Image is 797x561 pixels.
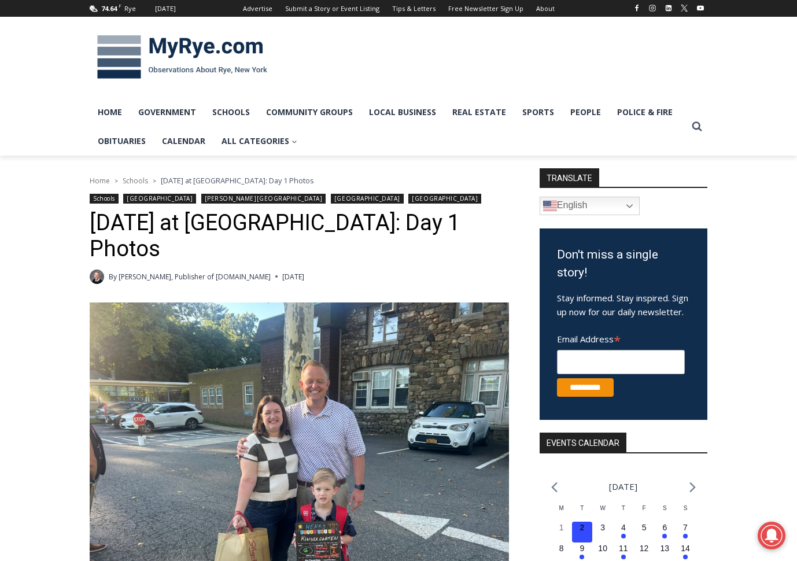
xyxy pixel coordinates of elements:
time: [DATE] [282,271,304,282]
button: 4 Has events [613,522,634,542]
div: [DATE] [155,3,176,14]
button: 7 Has events [675,522,696,542]
span: F [643,505,646,511]
span: All Categories [222,135,297,147]
time: 11 [619,544,628,553]
span: S [684,505,688,511]
a: Community Groups [258,98,361,127]
a: [PERSON_NAME], Publisher of [DOMAIN_NAME] [119,272,271,282]
span: F [119,2,121,9]
a: Home [90,176,110,186]
a: Sports [514,98,562,127]
time: 7 [683,523,688,532]
time: 8 [559,544,564,553]
a: Police & Fire [609,98,681,127]
a: All Categories [213,127,305,156]
a: [GEOGRAPHIC_DATA] [408,194,481,204]
span: > [153,177,156,185]
a: Instagram [645,1,659,15]
p: Stay informed. Stay inspired. Sign up now for our daily newsletter. [557,291,690,319]
a: Previous month [551,482,558,493]
em: Has events [662,534,667,538]
a: YouTube [693,1,707,15]
a: Author image [90,270,104,284]
span: [DATE] at [GEOGRAPHIC_DATA]: Day 1 Photos [161,175,314,186]
div: Rye [124,3,136,14]
a: [GEOGRAPHIC_DATA] [331,194,404,204]
div: Friday [634,504,655,522]
div: Tuesday [572,504,593,522]
span: By [109,271,117,282]
h3: Don't miss a single story! [557,246,690,282]
time: 9 [580,544,585,553]
a: Facebook [630,1,644,15]
span: 74.64 [101,4,117,13]
img: MyRye.com [90,27,275,87]
span: M [559,505,564,511]
span: W [600,505,605,511]
div: Wednesday [592,504,613,522]
button: 3 [592,522,613,542]
a: [GEOGRAPHIC_DATA] [123,194,196,204]
a: X [677,1,691,15]
button: 5 [634,522,655,542]
a: Linkedin [662,1,676,15]
h2: Events Calendar [540,433,626,452]
nav: Breadcrumbs [90,175,509,186]
span: T [580,505,584,511]
time: 13 [661,544,670,553]
time: 5 [642,523,647,532]
div: Thursday [613,504,634,522]
span: > [115,177,118,185]
time: 6 [662,523,667,532]
span: S [663,505,667,511]
li: [DATE] [609,479,637,494]
a: Obituaries [90,127,154,156]
strong: TRANSLATE [540,168,599,187]
em: Has events [683,534,688,538]
a: Schools [90,194,119,204]
button: 1 [551,522,572,542]
time: 10 [598,544,607,553]
a: Schools [123,176,148,186]
a: Real Estate [444,98,514,127]
time: 14 [681,544,690,553]
div: Sunday [675,504,696,522]
a: Next month [689,482,696,493]
span: T [622,505,625,511]
a: Government [130,98,204,127]
nav: Primary Navigation [90,98,687,156]
label: Email Address [557,327,685,348]
time: 3 [600,523,605,532]
button: 2 [572,522,593,542]
button: View Search Form [687,116,707,137]
em: Has events [621,555,626,559]
em: Has events [683,555,688,559]
time: 1 [559,523,564,532]
img: en [543,199,557,213]
em: Has events [621,534,626,538]
time: 2 [580,523,585,532]
time: 12 [640,544,649,553]
time: 4 [621,523,626,532]
a: People [562,98,609,127]
a: Schools [204,98,258,127]
a: Calendar [154,127,213,156]
em: Has events [580,555,584,559]
h1: [DATE] at [GEOGRAPHIC_DATA]: Day 1 Photos [90,210,509,263]
a: English [540,197,640,215]
button: 6 Has events [654,522,675,542]
a: [PERSON_NAME][GEOGRAPHIC_DATA] [201,194,326,204]
div: Monday [551,504,572,522]
a: Home [90,98,130,127]
div: Saturday [654,504,675,522]
a: Local Business [361,98,444,127]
